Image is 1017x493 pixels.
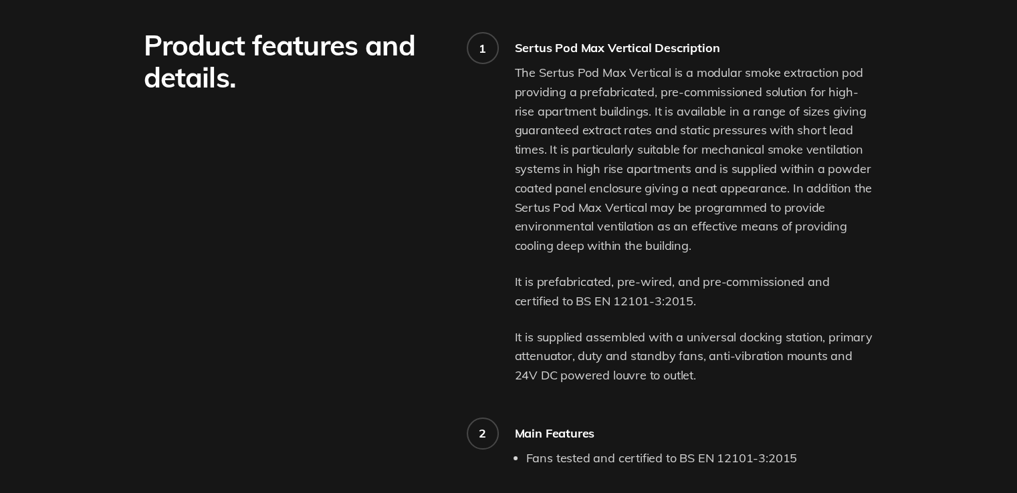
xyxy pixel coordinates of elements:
p: The Sertus Pod Max Vertical is a modular smoke extraction pod providing a prefabricated, pre-comm... [515,63,874,256]
div: Product features and details. [144,29,448,94]
div: Sertus Pod Max Vertical Description [515,40,874,55]
li: Fans tested and certified to BS EN 12101-3:2015 [526,449,874,468]
div: 2 [479,426,486,441]
p: It is supplied assembled with a universal docking station, primary attenuator, duty and standby f... [515,328,874,385]
p: It is prefabricated, pre-wired, and pre-commissioned and certified to BS EN 12101-3:2015. [515,273,874,311]
div: 1 [479,41,486,56]
div: Main Features [515,426,874,441]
